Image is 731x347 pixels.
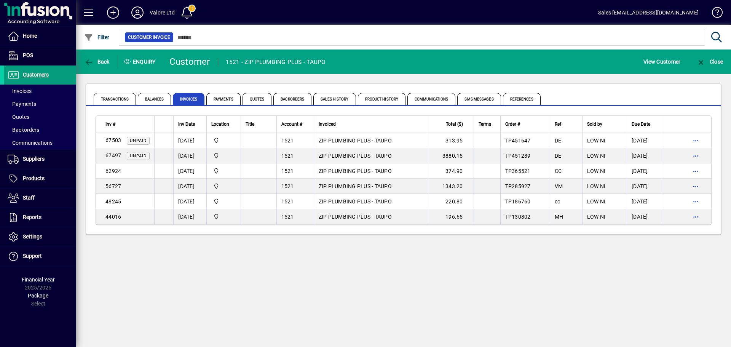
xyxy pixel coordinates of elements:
td: [DATE] [627,209,662,224]
span: References [503,93,541,105]
span: TP130802 [505,214,531,220]
span: Communications [407,93,455,105]
span: Customer Invoice [128,34,170,41]
span: Financial Year [22,277,55,283]
span: 1521 [281,168,294,174]
td: 196.65 [428,209,474,224]
span: LOW NI [587,168,606,174]
td: [DATE] [627,148,662,163]
span: Communications [8,140,53,146]
span: Staff [23,195,35,201]
span: TP451647 [505,138,531,144]
button: View Customer [642,55,682,69]
span: HILLCREST WAREHOUSE [211,167,236,175]
div: Location [211,120,236,128]
span: 56727 [105,183,121,189]
span: 67497 [105,152,121,158]
div: Sales [EMAIL_ADDRESS][DOMAIN_NAME] [598,6,699,19]
a: Payments [4,98,76,110]
button: Filter [82,30,112,44]
a: Reports [4,208,76,227]
span: Support [23,253,42,259]
span: 48245 [105,198,121,205]
span: Invoices [8,88,32,94]
span: Order # [505,120,520,128]
td: [DATE] [627,163,662,179]
span: Backorders [273,93,311,105]
span: Reports [23,214,41,220]
span: 1521 [281,138,294,144]
button: More options [690,180,702,192]
button: More options [690,195,702,208]
div: 1521 - ZIP PLUMBING PLUS - TAUPO [226,56,326,68]
div: Total ($) [433,120,470,128]
div: Inv # [105,120,150,128]
span: Due Date [632,120,650,128]
td: 3880.15 [428,148,474,163]
span: Settings [23,233,42,240]
td: [DATE] [173,194,206,209]
td: 374.90 [428,163,474,179]
td: [DATE] [627,194,662,209]
span: Suppliers [23,156,45,162]
span: 44016 [105,214,121,220]
span: Unpaid [130,154,147,158]
span: Terms [479,120,491,128]
button: More options [690,211,702,223]
span: HILLCREST WAREHOUSE [211,152,236,160]
span: Filter [84,34,110,40]
span: Unpaid [130,138,147,143]
span: ZIP PLUMBING PLUS - TAUPO [319,168,392,174]
span: 1521 [281,214,294,220]
span: TP285927 [505,183,531,189]
span: Package [28,293,48,299]
span: Sales History [313,93,356,105]
a: Communications [4,136,76,149]
td: [DATE] [173,133,206,148]
div: Customer [169,56,210,68]
span: Inv Date [178,120,195,128]
app-page-header-button: Close enquiry [688,55,731,69]
span: Invoiced [319,120,336,128]
td: [DATE] [627,179,662,194]
span: HILLCREST WAREHOUSE [211,136,236,145]
span: ZIP PLUMBING PLUS - TAUPO [319,198,392,205]
a: Support [4,247,76,266]
span: Customers [23,72,49,78]
span: 1521 [281,183,294,189]
span: HILLCREST WAREHOUSE [211,182,236,190]
span: Transactions [94,93,136,105]
a: Knowledge Base [706,2,721,26]
div: Invoiced [319,120,423,128]
div: Account # [281,120,309,128]
span: Location [211,120,229,128]
span: Products [23,175,45,181]
span: ZIP PLUMBING PLUS - TAUPO [319,214,392,220]
td: [DATE] [173,209,206,224]
span: Product History [358,93,406,105]
app-page-header-button: Back [76,55,118,69]
span: View Customer [643,56,680,68]
a: Suppliers [4,150,76,169]
span: TP451289 [505,153,531,159]
a: POS [4,46,76,65]
a: Staff [4,189,76,208]
span: TP186760 [505,198,531,205]
span: 67503 [105,137,121,143]
button: More options [690,134,702,147]
span: cc [555,198,560,205]
span: POS [23,52,33,58]
a: Products [4,169,76,188]
span: ZIP PLUMBING PLUS - TAUPO [319,138,392,144]
td: [DATE] [173,163,206,179]
a: Invoices [4,85,76,98]
a: Settings [4,227,76,246]
span: LOW NI [587,138,606,144]
span: Account # [281,120,302,128]
span: Title [246,120,254,128]
div: Valore Ltd [150,6,175,19]
a: Home [4,27,76,46]
span: LOW NI [587,153,606,159]
div: Inv Date [178,120,202,128]
span: Inv # [105,120,115,128]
